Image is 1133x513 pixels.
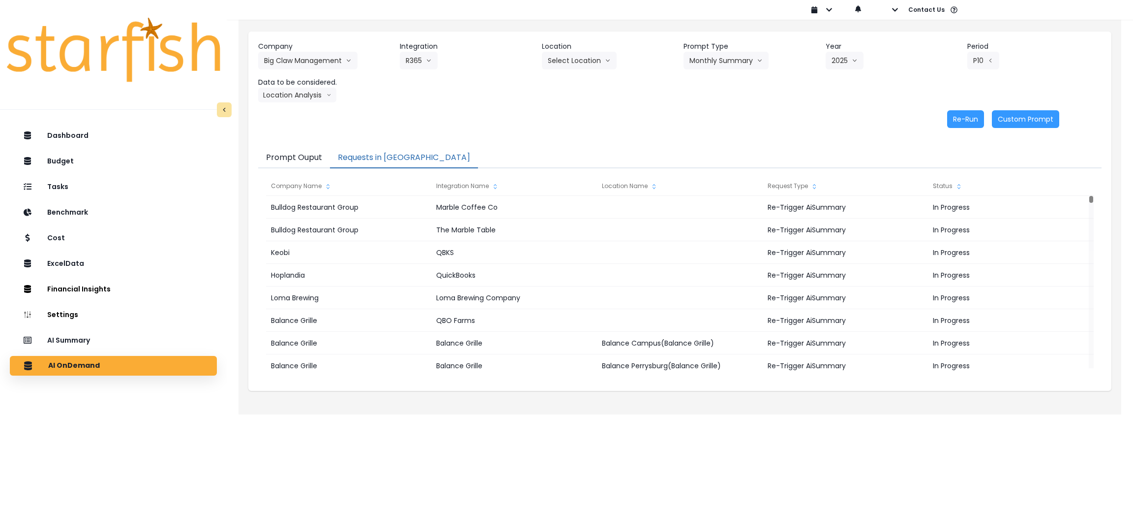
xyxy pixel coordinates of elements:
[47,157,74,165] p: Budget
[852,56,858,65] svg: arrow down line
[431,241,596,264] div: QBKS
[431,264,596,287] div: QuickBooks
[928,354,1093,377] div: In Progress
[597,354,762,377] div: Balance Perrysburg(Balance Grille)
[947,110,984,128] button: Re-Run
[266,264,431,287] div: Hoplandia
[266,332,431,354] div: Balance Grille
[266,176,431,196] div: Company Name
[928,287,1093,309] div: In Progress
[47,336,90,345] p: AI Summary
[258,77,392,88] header: Data to be considered.
[10,202,217,222] button: Benchmark
[928,176,1093,196] div: Status
[928,196,1093,219] div: In Progress
[967,52,999,69] button: P10arrow left line
[763,332,928,354] div: Re-Trigger AiSummary
[542,52,617,69] button: Select Locationarrow down line
[400,41,534,52] header: Integration
[826,52,864,69] button: 2025arrow down line
[992,110,1059,128] button: Custom Prompt
[491,183,499,191] svg: sort
[10,330,217,350] button: AI Summary
[763,354,928,377] div: Re-Trigger AiSummary
[763,219,928,241] div: Re-Trigger AiSummary
[47,259,84,268] p: ExcelData
[757,56,763,65] svg: arrow down line
[431,176,596,196] div: Integration Name
[266,287,431,309] div: Loma Brewing
[431,332,596,354] div: Balance Grille
[650,183,658,191] svg: sort
[684,52,769,69] button: Monthly Summaryarrow down line
[928,332,1093,354] div: In Progress
[324,183,332,191] svg: sort
[266,196,431,219] div: Bulldog Restaurant Group
[258,148,330,168] button: Prompt Ouput
[10,228,217,248] button: Cost
[928,309,1093,332] div: In Progress
[967,41,1102,52] header: Period
[47,208,88,217] p: Benchmark
[597,176,762,196] div: Location Name
[605,56,611,65] svg: arrow down line
[10,126,217,145] button: Dashboard
[597,332,762,354] div: Balance Campus(Balance Grille)
[48,361,100,370] p: AI OnDemand
[431,219,596,241] div: The Marble Table
[928,264,1093,287] div: In Progress
[955,183,963,191] svg: sort
[258,52,358,69] button: Big Claw Managementarrow down line
[763,264,928,287] div: Re-Trigger AiSummary
[258,41,392,52] header: Company
[10,356,217,376] button: AI OnDemand
[10,254,217,273] button: ExcelData
[266,241,431,264] div: Keobi
[10,177,217,196] button: Tasks
[10,279,217,299] button: Financial Insights
[763,176,928,196] div: Request Type
[47,234,65,242] p: Cost
[684,41,818,52] header: Prompt Type
[47,183,68,191] p: Tasks
[330,148,478,168] button: Requests in [GEOGRAPHIC_DATA]
[763,241,928,264] div: Re-Trigger AiSummary
[266,219,431,241] div: Bulldog Restaurant Group
[400,52,438,69] button: R365arrow down line
[826,41,960,52] header: Year
[763,309,928,332] div: Re-Trigger AiSummary
[928,219,1093,241] div: In Progress
[431,196,596,219] div: Marble Coffee Co
[431,354,596,377] div: Balance Grille
[763,287,928,309] div: Re-Trigger AiSummary
[928,241,1093,264] div: In Progress
[763,196,928,219] div: Re-Trigger AiSummary
[542,41,676,52] header: Location
[266,354,431,377] div: Balance Grille
[327,90,331,100] svg: arrow down line
[10,305,217,324] button: Settings
[258,88,336,102] button: Location Analysisarrow down line
[810,183,818,191] svg: sort
[10,151,217,171] button: Budget
[47,131,89,140] p: Dashboard
[266,309,431,332] div: Balance Grille
[426,56,432,65] svg: arrow down line
[346,56,352,65] svg: arrow down line
[431,309,596,332] div: QBO Farms
[431,287,596,309] div: Loma Brewing Company
[987,56,993,65] svg: arrow left line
